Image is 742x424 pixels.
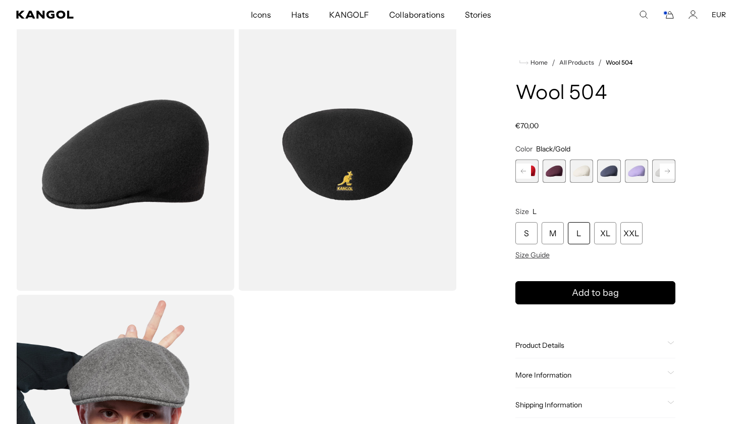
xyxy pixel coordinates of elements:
div: XL [594,222,616,244]
span: Add to bag [572,286,619,300]
nav: breadcrumbs [515,57,675,69]
label: Red [515,160,539,183]
div: 18 of 21 [570,160,593,183]
button: Add to bag [515,281,675,304]
span: Shipping Information [515,400,663,409]
label: Deep Springs [597,160,620,183]
a: Home [519,58,548,67]
span: Product Details [515,341,663,350]
span: Size Guide [515,250,550,259]
img: color-black-gold [16,18,234,291]
span: Color [515,144,533,153]
a: Kangol [16,11,166,19]
label: Digital Lavender [625,160,648,183]
span: Black/Gold [536,144,570,153]
span: Home [528,59,548,66]
li: / [594,57,602,69]
span: L [533,207,537,216]
summary: Search here [639,10,648,19]
span: More Information [515,370,663,380]
div: XXL [620,222,643,244]
div: 21 of 21 [652,160,675,183]
div: S [515,222,538,244]
a: All Products [559,59,594,66]
h1: Wool 504 [515,83,675,105]
label: White [570,160,593,183]
li: / [548,57,555,69]
div: M [542,222,564,244]
button: EUR [712,10,726,19]
label: Vino [543,160,566,183]
img: color-black-gold [238,18,456,291]
span: €70,00 [515,121,539,130]
div: 19 of 21 [597,160,620,183]
label: Moonstruck [652,160,675,183]
a: Account [688,10,698,19]
div: L [568,222,590,244]
button: Cart [662,10,674,19]
span: Size [515,207,529,216]
a: Wool 504 [606,59,632,66]
div: 20 of 21 [625,160,648,183]
div: 16 of 21 [515,160,539,183]
div: 17 of 21 [543,160,566,183]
